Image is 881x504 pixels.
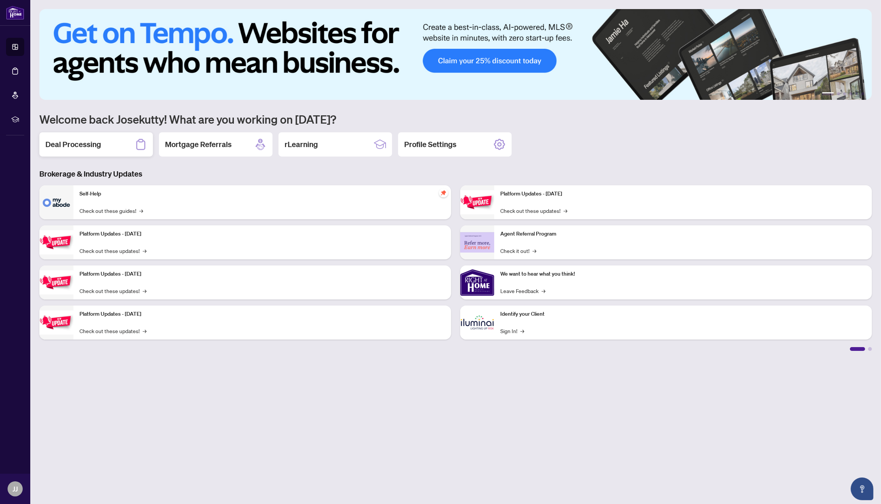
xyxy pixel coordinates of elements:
a: Check it out!→ [500,247,536,255]
img: Platform Updates - June 23, 2025 [460,190,494,214]
span: → [532,247,536,255]
p: Self-Help [79,190,445,198]
a: Check out these updates!→ [500,206,567,215]
img: We want to hear what you think! [460,265,494,299]
img: Slide 0 [39,9,872,100]
span: → [563,206,567,215]
span: → [143,327,146,335]
span: → [143,287,146,295]
h1: Welcome back Josekutty! What are you working on [DATE]? [39,112,872,126]
span: → [139,206,143,215]
span: pushpin [439,188,448,197]
img: Platform Updates - July 8, 2025 [39,310,73,334]
span: JJ [12,484,18,494]
img: logo [6,6,24,20]
img: Identify your Client [460,306,494,340]
img: Self-Help [39,185,73,219]
img: Agent Referral Program [460,232,494,253]
img: Platform Updates - July 21, 2025 [39,270,73,294]
p: Platform Updates - [DATE] [79,270,445,278]
h2: rLearning [285,139,318,150]
p: Agent Referral Program [500,230,866,238]
h2: Mortgage Referrals [165,139,232,150]
button: 4 [849,92,852,95]
a: Check out these guides!→ [79,206,143,215]
a: Check out these updates!→ [79,327,146,335]
button: Open asap [851,478,873,500]
img: Platform Updates - September 16, 2025 [39,230,73,254]
span: → [542,287,545,295]
button: 1 [822,92,834,95]
button: 2 [837,92,840,95]
p: Platform Updates - [DATE] [79,230,445,238]
h2: Deal Processing [45,139,101,150]
a: Check out these updates!→ [79,247,146,255]
button: 6 [861,92,864,95]
h3: Brokerage & Industry Updates [39,169,872,179]
span: → [520,327,524,335]
p: Platform Updates - [DATE] [500,190,866,198]
button: 5 [855,92,858,95]
a: Leave Feedback→ [500,287,545,295]
span: → [143,247,146,255]
h2: Profile Settings [404,139,456,150]
a: Sign In!→ [500,327,524,335]
button: 3 [843,92,846,95]
p: We want to hear what you think! [500,270,866,278]
p: Platform Updates - [DATE] [79,310,445,318]
p: Identify your Client [500,310,866,318]
a: Check out these updates!→ [79,287,146,295]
